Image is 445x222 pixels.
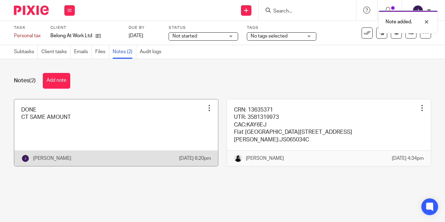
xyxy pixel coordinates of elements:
[172,34,197,39] span: Not started
[43,73,70,89] button: Add note
[14,77,36,84] h1: Notes
[251,34,288,39] span: No tags selected
[14,32,42,39] div: Personal tax
[14,25,42,31] label: Task
[234,154,242,163] img: PHOTO-2023-03-20-11-06-28%203.jpg
[50,32,92,39] p: Belong At Work Ltd
[392,155,424,162] p: [DATE] 4:34pm
[74,45,92,59] a: Emails
[21,154,30,163] img: svg%3E
[41,45,71,59] a: Client tasks
[113,45,136,59] a: Notes (2)
[140,45,165,59] a: Audit logs
[95,45,109,59] a: Files
[179,155,211,162] p: [DATE] 6:20pm
[33,155,71,162] p: [PERSON_NAME]
[50,25,120,31] label: Client
[412,5,423,16] img: svg%3E
[129,25,160,31] label: Due by
[246,155,284,162] p: [PERSON_NAME]
[169,25,238,31] label: Status
[29,78,36,83] span: (2)
[129,33,143,38] span: [DATE]
[386,18,412,25] p: Note added.
[14,45,38,59] a: Subtasks
[14,6,49,15] img: Pixie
